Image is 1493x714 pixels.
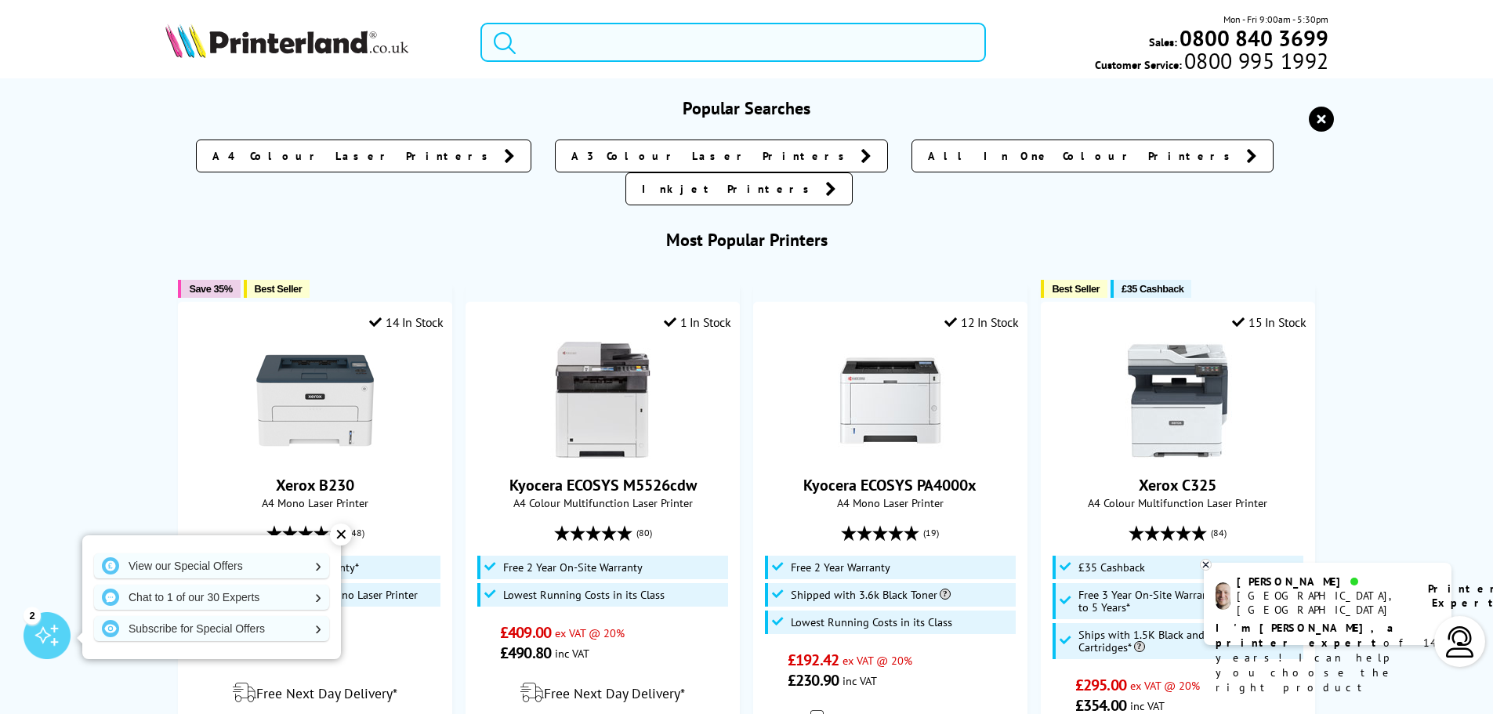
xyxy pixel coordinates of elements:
[1216,582,1230,610] img: ashley-livechat.png
[369,314,443,330] div: 14 In Stock
[196,140,531,172] a: A4 Colour Laser Printers
[555,646,589,661] span: inc VAT
[276,475,354,495] a: Xerox B230
[832,342,949,459] img: Kyocera ECOSYS PA4000x
[1182,53,1328,68] span: 0800 995 1992
[1119,447,1237,462] a: Xerox C325
[1119,342,1237,459] img: Xerox C325
[1049,495,1306,510] span: A4 Colour Multifunction Laser Printer
[911,140,1274,172] a: All In One Colour Printers
[923,518,939,548] span: (19)
[1078,589,1300,614] span: Free 3 Year On-Site Warranty and Extend up to 5 Years*
[832,447,949,462] a: Kyocera ECOSYS PA4000x
[480,23,986,62] input: Search product or brand
[1122,283,1183,295] span: £35 Cashback
[1237,589,1408,617] div: [GEOGRAPHIC_DATA], [GEOGRAPHIC_DATA]
[1041,280,1107,298] button: Best Seller
[1111,280,1191,298] button: £35 Cashback
[555,140,888,172] a: A3 Colour Laser Printers
[189,283,232,295] span: Save 35%
[544,342,661,459] img: Kyocera ECOSYS M5526cdw
[803,475,977,495] a: Kyocera ECOSYS PA4000x
[503,561,643,574] span: Free 2 Year On-Site Warranty
[788,650,839,670] span: £192.42
[1078,561,1145,574] span: £35 Cashback
[1180,24,1328,53] b: 0800 840 3699
[1211,518,1227,548] span: (84)
[1075,675,1126,695] span: £295.00
[1223,12,1328,27] span: Mon - Fri 9:00am - 5:30pm
[1237,574,1408,589] div: [PERSON_NAME]
[187,495,443,510] span: A4 Mono Laser Printer
[843,673,877,688] span: inc VAT
[94,616,329,641] a: Subscribe for Special Offers
[1139,475,1216,495] a: Xerox C325
[509,475,697,495] a: Kyocera ECOSYS M5526cdw
[1130,698,1165,713] span: inc VAT
[212,148,496,164] span: A4 Colour Laser Printers
[642,181,817,197] span: Inkjet Printers
[1444,626,1476,658] img: user-headset-light.svg
[165,24,409,58] img: Printerland Logo
[178,280,240,298] button: Save 35%
[1177,31,1328,45] a: 0800 840 3699
[1095,53,1328,72] span: Customer Service:
[94,553,329,578] a: View our Special Offers
[255,283,303,295] span: Best Seller
[503,589,665,601] span: Lowest Running Costs in its Class
[1216,621,1398,650] b: I'm [PERSON_NAME], a printer expert
[474,495,730,510] span: A4 Colour Multifunction Laser Printer
[788,670,839,690] span: £230.90
[94,585,329,610] a: Chat to 1 of our 30 Experts
[664,314,731,330] div: 1 In Stock
[500,622,551,643] span: £409.00
[544,447,661,462] a: Kyocera ECOSYS M5526cdw
[843,653,912,668] span: ex VAT @ 20%
[330,524,352,545] div: ✕
[256,447,374,462] a: Xerox B230
[571,148,853,164] span: A3 Colour Laser Printers
[349,518,364,548] span: (48)
[944,314,1018,330] div: 12 In Stock
[1149,34,1177,49] span: Sales:
[256,342,374,459] img: Xerox B230
[500,643,551,663] span: £490.80
[762,495,1018,510] span: A4 Mono Laser Printer
[244,280,310,298] button: Best Seller
[928,148,1238,164] span: All In One Colour Printers
[1232,314,1306,330] div: 15 In Stock
[165,97,1329,119] h3: Popular Searches
[791,616,952,629] span: Lowest Running Costs in its Class
[1078,629,1300,654] span: Ships with 1.5K Black and 1K CMY Toner Cartridges*
[24,607,41,624] div: 2
[165,229,1329,251] h3: Most Popular Printers
[791,589,951,601] span: Shipped with 3.6k Black Toner
[625,172,853,205] a: Inkjet Printers
[636,518,652,548] span: (80)
[555,625,625,640] span: ex VAT @ 20%
[1052,283,1100,295] span: Best Seller
[1130,678,1200,693] span: ex VAT @ 20%
[791,561,890,574] span: Free 2 Year Warranty
[1216,621,1440,695] p: of 14 years! I can help you choose the right product
[165,24,462,61] a: Printerland Logo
